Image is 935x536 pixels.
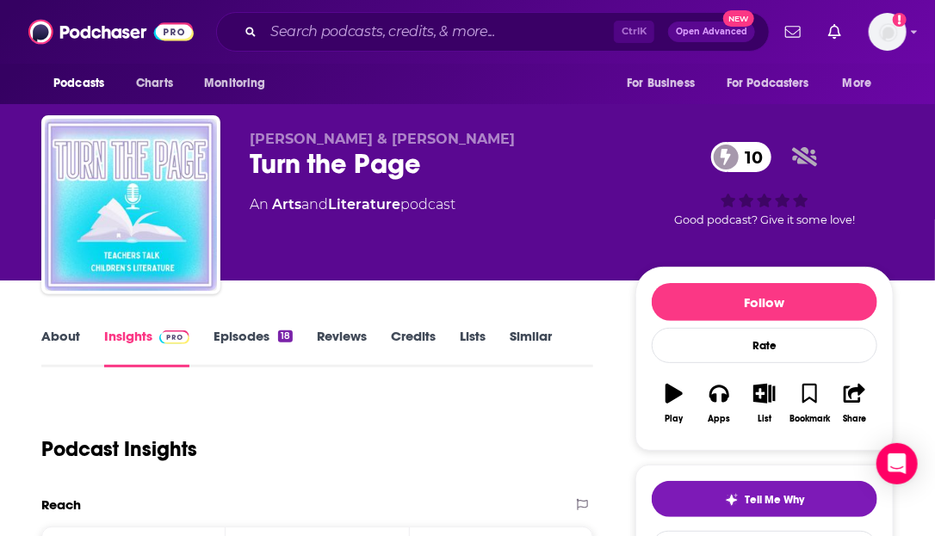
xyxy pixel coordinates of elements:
h2: Reach [41,496,81,513]
button: Open AdvancedNew [668,22,755,42]
button: Show profile menu [869,13,907,51]
a: Literature [328,196,400,213]
img: Turn the Page [45,119,217,291]
button: Follow [652,283,877,321]
span: For Podcasters [727,71,809,95]
span: [PERSON_NAME] & [PERSON_NAME] [250,131,515,147]
img: tell me why sparkle [725,493,739,507]
a: Credits [391,328,436,367]
a: Charts [125,67,183,100]
span: New [723,10,754,27]
h1: Podcast Insights [41,436,197,462]
a: InsightsPodchaser Pro [104,328,189,367]
button: List [742,373,787,434]
div: Search podcasts, credits, & more... [216,12,770,52]
button: open menu [715,67,834,100]
div: Bookmark [789,414,830,424]
svg: Add a profile image [893,13,907,27]
span: Open Advanced [676,28,747,36]
span: Ctrl K [614,21,654,43]
a: Show notifications dropdown [821,17,848,46]
div: 10Good podcast? Give it some love! [635,131,894,237]
input: Search podcasts, credits, & more... [263,18,614,46]
button: open menu [192,67,288,100]
a: Lists [460,328,486,367]
button: Play [652,373,697,434]
span: Monitoring [204,71,265,95]
a: Similar [510,328,552,367]
button: open menu [831,67,894,100]
div: Open Intercom Messenger [876,443,918,484]
button: open menu [615,67,716,100]
span: More [843,71,872,95]
span: Good podcast? Give it some love! [674,213,855,226]
button: open menu [41,67,127,100]
div: Rate [652,328,877,363]
span: Charts [136,71,173,95]
a: Reviews [317,328,367,367]
span: Logged in as eringalloway [869,13,907,51]
div: An podcast [250,194,455,215]
button: tell me why sparkleTell Me Why [652,481,877,517]
span: and [301,196,328,213]
button: Apps [697,373,741,434]
div: List [758,414,771,424]
a: About [41,328,80,367]
span: 10 [728,142,772,172]
a: Episodes18 [214,328,293,367]
button: Bookmark [787,373,832,434]
span: Podcasts [53,71,104,95]
img: Podchaser - Follow, Share and Rate Podcasts [28,15,194,48]
div: Play [666,414,684,424]
button: Share [833,373,877,434]
a: Arts [272,196,301,213]
div: 18 [278,330,293,342]
span: For Business [627,71,695,95]
a: Show notifications dropdown [778,17,808,46]
img: Podchaser Pro [159,330,189,344]
div: Share [843,414,866,424]
img: User Profile [869,13,907,51]
div: Apps [709,414,731,424]
span: Tell Me Why [746,493,805,507]
a: 10 [711,142,772,172]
